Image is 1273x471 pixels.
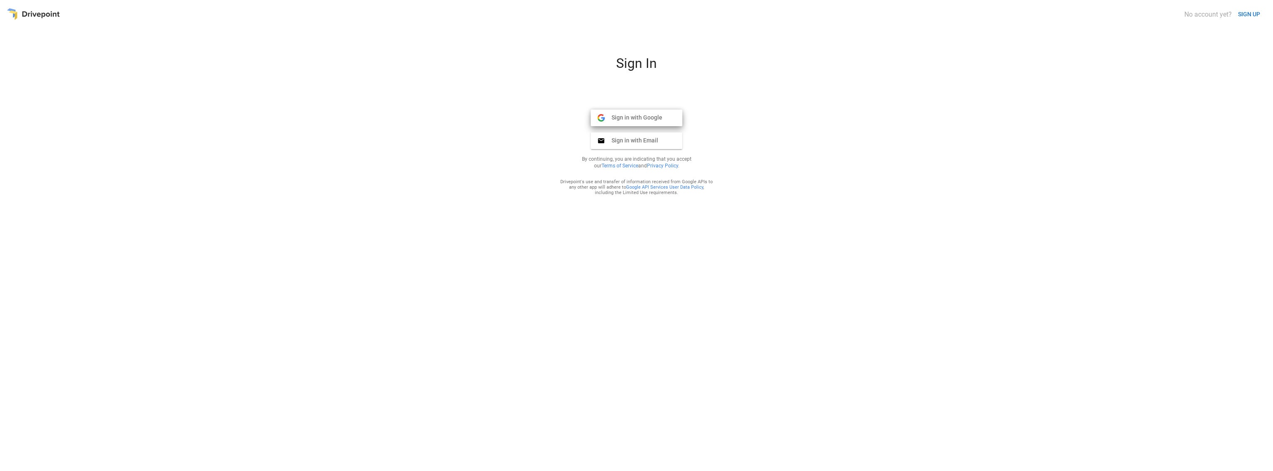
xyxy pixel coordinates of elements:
[591,132,682,149] button: Sign in with Email
[605,137,658,144] span: Sign in with Email
[626,184,703,190] a: Google API Services User Data Policy
[537,55,736,78] div: Sign In
[1235,7,1263,22] button: SIGN UP
[647,163,678,169] a: Privacy Policy
[602,163,638,169] a: Terms of Service
[591,110,682,126] button: Sign in with Google
[560,179,713,195] div: Drivepoint's use and transfer of information received from Google APIs to any other app will adhe...
[572,156,701,169] p: By continuing, you are indicating that you accept our and .
[1184,10,1232,18] div: No account yet?
[605,114,662,121] span: Sign in with Google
